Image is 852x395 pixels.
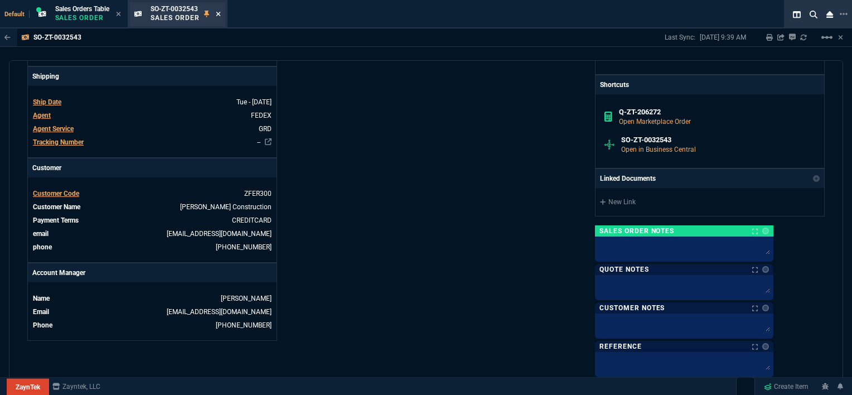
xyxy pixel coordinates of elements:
span: Payment Terms [33,216,79,224]
tr: undefined [32,306,272,317]
span: Sales Orders Table [55,5,109,13]
nx-icon: Back to Table [4,33,11,41]
a: [EMAIL_ADDRESS][DOMAIN_NAME] [167,230,272,238]
span: Ship Date [33,98,61,106]
p: [DATE] 9:39 AM [700,33,746,42]
span: Email [33,308,49,316]
span: email [33,230,49,238]
a: 9083334181 [216,243,272,251]
span: Phone [33,321,52,329]
tr: undefined [32,215,272,226]
tr: undefined [32,320,272,331]
nx-icon: Close Workbench [822,8,838,21]
a: Ferreira Construction [180,203,272,211]
p: Last Sync: [665,33,700,42]
span: ZFER300 [244,190,272,197]
tr: undefined [32,293,272,304]
span: Customer Name [33,203,80,211]
nx-icon: Search [805,8,822,21]
tr: undefined [32,188,272,199]
mat-icon: Example home icon [820,31,834,44]
p: Customer Notes [599,304,665,312]
span: GRD [259,125,272,133]
span: CREDITCARD [232,216,272,224]
tr: undefined [32,123,272,134]
tr: undefined [32,97,272,108]
span: FEDEX [251,112,272,119]
p: Shipping [28,67,277,86]
h6: Q-ZT-206272 [619,108,816,117]
p: Linked Documents [600,174,656,184]
p: Customer [28,158,277,177]
nx-icon: Close Tab [116,10,121,19]
span: SO-ZT-0032543 [151,5,198,13]
p: Open in Business Central [621,144,815,155]
nx-icon: Close Tab [216,10,221,19]
a: Create Item [759,378,813,395]
p: Sales Order [151,13,200,22]
a: [EMAIL_ADDRESS][DOMAIN_NAME] [167,308,272,316]
tr: undefined [32,201,272,213]
tr: undefined [32,110,272,121]
span: 2025-10-07T00:00:00.000Z [236,98,272,106]
tr: hferreira@ferreiraconstruction.com [32,228,272,239]
nx-icon: Open New Tab [840,9,848,20]
h6: SO-ZT-0032543 [621,136,815,144]
a: -- [257,138,260,146]
span: Name [33,295,50,302]
a: New Link [600,197,820,207]
p: Quote Notes [599,265,649,274]
a: Hide Workbench [838,33,843,42]
p: SO-ZT-0032543 [33,33,81,42]
p: Shortcuts [596,75,824,94]
span: Default [4,11,30,18]
p: Open Marketplace Order [619,117,816,127]
tr: 9083334181 [32,242,272,253]
span: phone [33,243,52,251]
a: 469-249-2107 [216,321,272,329]
tr: undefined [32,137,272,148]
a: [PERSON_NAME] [221,295,272,302]
a: msbcCompanyName [49,382,104,392]
p: Account Manager [28,263,277,282]
p: Sales Order [55,13,109,22]
nx-icon: Split Panels [788,8,805,21]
